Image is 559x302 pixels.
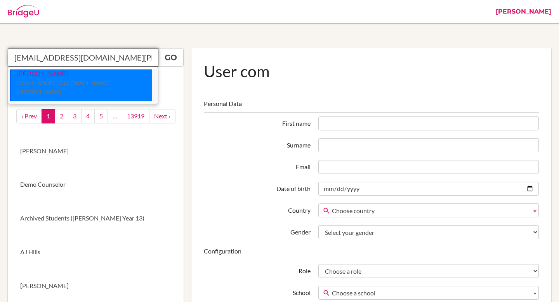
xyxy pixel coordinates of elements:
[204,99,539,113] legend: Personal Data
[55,109,68,123] a: 2
[17,89,108,104] small: [EMAIL_ADDRESS][DOMAIN_NAME][PERSON_NAME]
[122,109,149,123] a: 13919
[10,79,152,106] p: [PERSON_NAME]
[8,134,184,168] a: [PERSON_NAME]
[200,160,314,172] label: Email
[332,286,528,300] span: Choose a school
[8,48,158,67] input: Quicksearch user
[204,247,539,260] legend: Configuration
[158,48,184,67] a: Go
[8,168,184,201] a: Demo Counselor
[149,109,175,123] a: next
[200,225,314,237] label: Gender
[200,116,314,128] label: First name
[200,203,314,215] label: Country
[8,201,184,235] a: Archived Students ([PERSON_NAME] Year 13)
[8,5,39,17] img: Bridge-U
[200,138,314,150] label: Surname
[332,204,528,218] span: Choose country
[10,70,17,76] img: thumb_Jubin_Jeon.jpg
[200,264,314,276] label: Role
[8,67,184,101] a: New User
[16,109,42,123] a: ‹ Prev
[200,182,314,193] label: Date of birth
[108,109,122,123] a: …
[8,235,184,269] a: AJ Hills
[94,109,108,123] a: 5
[81,109,95,123] a: 4
[68,109,82,123] a: 3
[200,286,314,297] label: School
[42,109,55,123] a: 1
[204,61,539,82] h1: User com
